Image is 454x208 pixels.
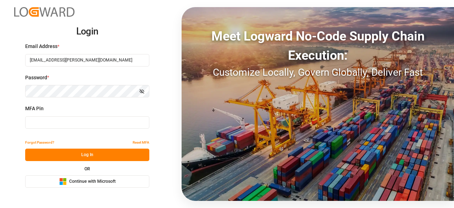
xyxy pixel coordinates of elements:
[25,43,57,50] span: Email Address
[84,167,90,171] small: OR
[25,175,149,188] button: Continue with Microsoft
[25,136,54,149] button: Forgot Password?
[25,74,47,81] span: Password
[182,65,454,80] div: Customize Locally, Govern Globally, Deliver Fast
[25,149,149,161] button: Log In
[133,136,149,149] button: Reset MFA
[182,27,454,65] div: Meet Logward No-Code Supply Chain Execution:
[69,178,116,185] span: Continue with Microsoft
[25,105,44,112] span: MFA Pin
[25,54,149,66] input: Enter your email
[14,7,74,17] img: Logward_new_orange.png
[25,20,149,43] h2: Login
